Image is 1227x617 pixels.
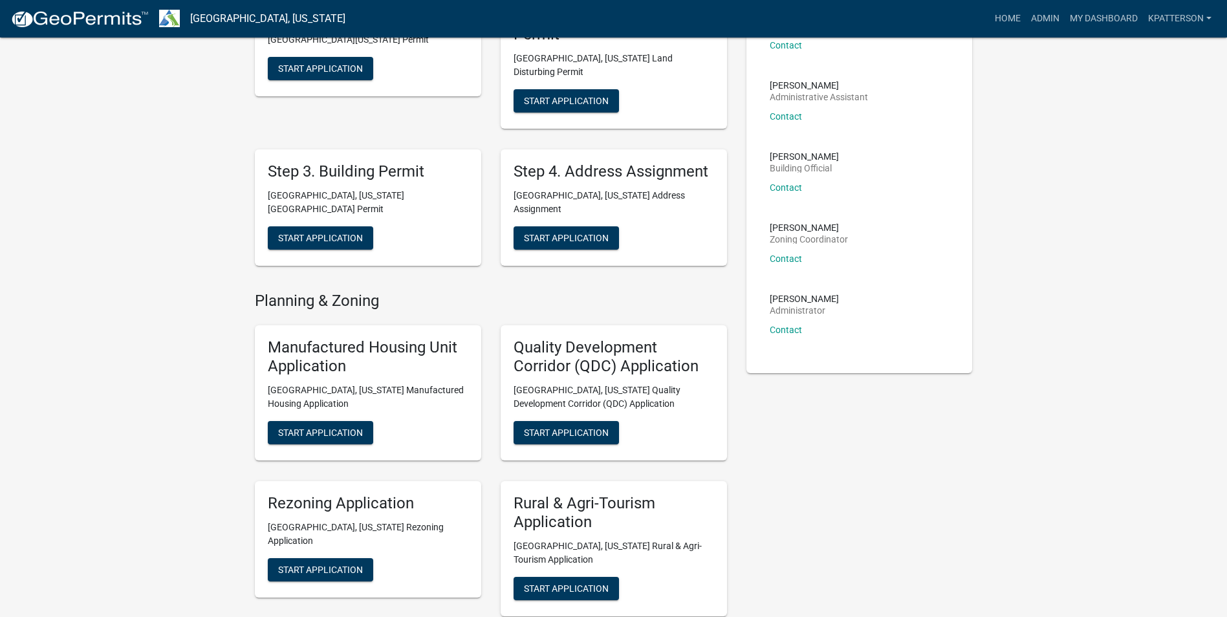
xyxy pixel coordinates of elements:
[770,40,802,50] a: Contact
[524,232,609,243] span: Start Application
[278,63,363,74] span: Start Application
[770,152,839,161] p: [PERSON_NAME]
[268,226,373,250] button: Start Application
[770,235,848,244] p: Zoning Coordinator
[524,583,609,593] span: Start Application
[770,182,802,193] a: Contact
[514,52,714,79] p: [GEOGRAPHIC_DATA], [US_STATE] Land Disturbing Permit
[159,10,180,27] img: Troup County, Georgia
[268,384,468,411] p: [GEOGRAPHIC_DATA], [US_STATE] Manufactured Housing Application
[1026,6,1065,31] a: Admin
[278,428,363,438] span: Start Application
[255,292,727,310] h4: Planning & Zoning
[514,89,619,113] button: Start Application
[514,494,714,532] h5: Rural & Agri-Tourism Application
[514,384,714,411] p: [GEOGRAPHIC_DATA], [US_STATE] Quality Development Corridor (QDC) Application
[1143,6,1217,31] a: KPATTERSON
[268,494,468,513] h5: Rezoning Application
[514,162,714,181] h5: Step 4. Address Assignment
[268,57,373,80] button: Start Application
[514,338,714,376] h5: Quality Development Corridor (QDC) Application
[514,421,619,444] button: Start Application
[268,338,468,376] h5: Manufactured Housing Unit Application
[524,428,609,438] span: Start Application
[770,111,802,122] a: Contact
[278,564,363,574] span: Start Application
[770,164,839,173] p: Building Official
[770,306,839,315] p: Administrator
[268,558,373,581] button: Start Application
[514,577,619,600] button: Start Application
[190,8,345,30] a: [GEOGRAPHIC_DATA], [US_STATE]
[770,223,848,232] p: [PERSON_NAME]
[770,254,802,264] a: Contact
[268,521,468,548] p: [GEOGRAPHIC_DATA], [US_STATE] Rezoning Application
[770,81,868,90] p: [PERSON_NAME]
[278,232,363,243] span: Start Application
[514,189,714,216] p: [GEOGRAPHIC_DATA], [US_STATE] Address Assignment
[770,92,868,102] p: Administrative Assistant
[770,294,839,303] p: [PERSON_NAME]
[268,162,468,181] h5: Step 3. Building Permit
[268,33,468,47] p: [GEOGRAPHIC_DATA][US_STATE] Permit
[524,95,609,105] span: Start Application
[1065,6,1143,31] a: My Dashboard
[990,6,1026,31] a: Home
[268,189,468,216] p: [GEOGRAPHIC_DATA], [US_STATE][GEOGRAPHIC_DATA] Permit
[268,421,373,444] button: Start Application
[770,325,802,335] a: Contact
[514,539,714,567] p: [GEOGRAPHIC_DATA], [US_STATE] Rural & Agri-Tourism Application
[514,226,619,250] button: Start Application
